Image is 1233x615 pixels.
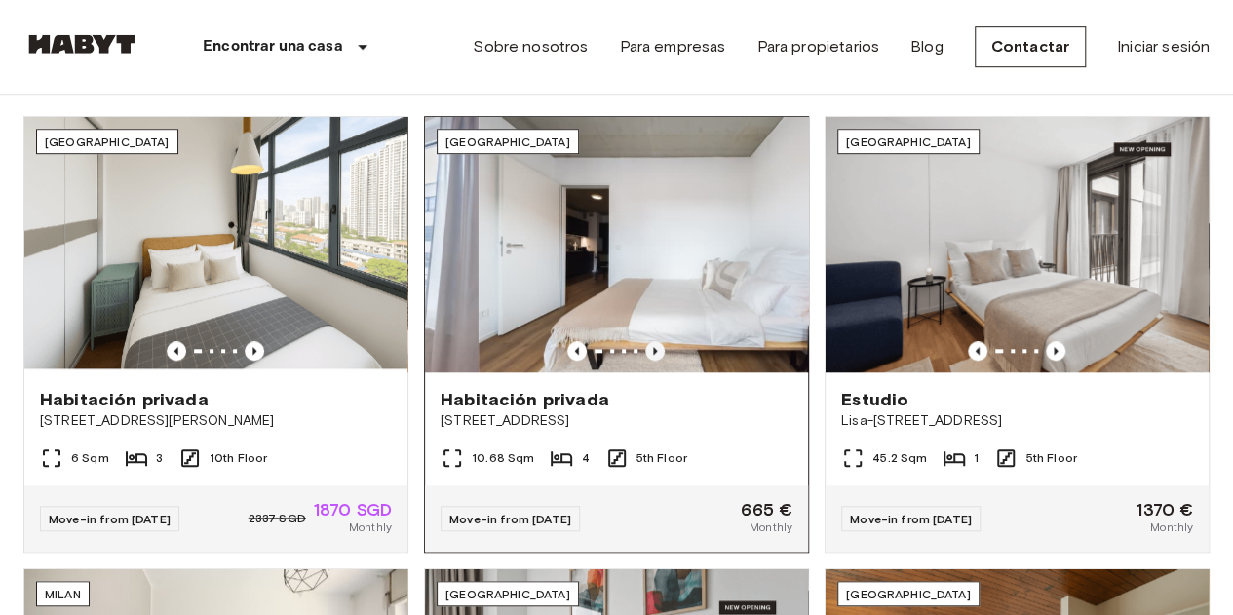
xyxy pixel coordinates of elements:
[45,135,170,149] span: [GEOGRAPHIC_DATA]
[156,449,163,467] span: 3
[23,34,140,54] img: Habyt
[167,341,186,361] button: Previous image
[424,116,809,553] a: Previous imagePrevious image[GEOGRAPHIC_DATA]Habitación privada[STREET_ADDRESS]10.68 Sqm45th Floo...
[349,519,392,536] span: Monthly
[314,501,392,519] span: 1870 SGD
[472,449,534,467] span: 10.68 Sqm
[445,135,570,149] span: [GEOGRAPHIC_DATA]
[40,388,209,411] span: Habitación privada
[249,510,306,527] span: 2337 SGD
[40,411,392,431] span: [STREET_ADDRESS][PERSON_NAME]
[449,512,571,526] span: Move-in from [DATE]
[968,341,987,361] button: Previous image
[203,35,343,58] p: Encontrar una casa
[1046,341,1065,361] button: Previous image
[45,587,81,601] span: Milan
[910,35,944,58] a: Blog
[826,117,1209,372] img: Marketing picture of unit DE-01-489-503-001
[1117,35,1210,58] a: Iniciar sesión
[645,341,665,361] button: Previous image
[567,341,587,361] button: Previous image
[473,35,588,58] a: Sobre nosotros
[846,135,971,149] span: [GEOGRAPHIC_DATA]
[841,388,908,411] span: Estudio
[872,449,927,467] span: 45.2 Sqm
[441,411,792,431] span: [STREET_ADDRESS]
[975,26,1086,67] a: Contactar
[974,449,979,467] span: 1
[210,449,268,467] span: 10th Floor
[1150,519,1193,536] span: Monthly
[756,35,879,58] a: Para propietarios
[24,117,407,372] img: Marketing picture of unit SG-01-116-001-02
[1137,501,1193,519] span: 1370 €
[750,519,792,536] span: Monthly
[581,449,589,467] span: 4
[479,117,862,372] img: Marketing picture of unit DE-04-037-026-03Q
[23,116,408,553] a: Marketing picture of unit SG-01-116-001-02Previous imagePrevious image[GEOGRAPHIC_DATA]Habitación...
[841,411,1193,431] span: Lisa-[STREET_ADDRESS]
[741,501,792,519] span: 665 €
[49,512,171,526] span: Move-in from [DATE]
[850,512,972,526] span: Move-in from [DATE]
[441,388,609,411] span: Habitación privada
[846,587,971,601] span: [GEOGRAPHIC_DATA]
[825,116,1210,553] a: Marketing picture of unit DE-01-489-503-001Previous imagePrevious image[GEOGRAPHIC_DATA]EstudioLi...
[1025,449,1076,467] span: 5th Floor
[245,341,264,361] button: Previous image
[445,587,570,601] span: [GEOGRAPHIC_DATA]
[71,449,109,467] span: 6 Sqm
[636,449,687,467] span: 5th Floor
[619,35,725,58] a: Para empresas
